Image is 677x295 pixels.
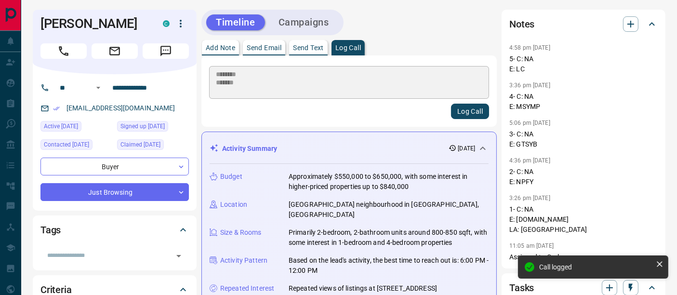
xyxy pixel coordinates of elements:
[509,242,554,249] p: 11:05 am [DATE]
[539,263,652,271] div: Call logged
[40,183,189,201] div: Just Browsing
[40,16,148,31] h1: [PERSON_NAME]
[117,121,189,134] div: Fri Aug 29 2025
[509,167,658,187] p: 2- C: NA E: NPFY
[40,43,87,59] span: Call
[40,218,189,241] div: Tags
[289,255,489,276] p: Based on the lead's activity, the best time to reach out is: 6:00 PM - 12:00 PM
[509,120,550,126] p: 5:06 pm [DATE]
[44,140,89,149] span: Contacted [DATE]
[220,283,274,294] p: Repeated Interest
[509,82,550,89] p: 3:36 pm [DATE]
[53,105,60,112] svg: Email Verified
[163,20,170,27] div: condos.ca
[40,222,61,238] h2: Tags
[509,204,658,235] p: 1- C: NA E: [DOMAIN_NAME] LA: [GEOGRAPHIC_DATA]
[120,121,165,131] span: Signed up [DATE]
[509,157,550,164] p: 4:36 pm [DATE]
[293,44,324,51] p: Send Text
[289,228,489,248] p: Primarily 2-bedroom, 2-bathroom units around 800-850 sqft, with some interest in 1-bedroom and 4-...
[40,139,112,153] div: Wed Sep 10 2025
[143,43,189,59] span: Message
[40,158,189,175] div: Buyer
[210,140,489,158] div: Activity Summary[DATE]
[220,228,262,238] p: Size & Rooms
[206,44,235,51] p: Add Note
[509,92,658,112] p: 4- C: NA E: MSYMP
[66,104,175,112] a: [EMAIL_ADDRESS][DOMAIN_NAME]
[509,195,550,201] p: 3:26 pm [DATE]
[509,44,550,51] p: 4:58 pm [DATE]
[220,172,242,182] p: Budget
[289,172,489,192] p: Approximately $550,000 to $650,000, with some interest in higher-priced properties up to $840,000
[220,200,247,210] p: Location
[120,140,160,149] span: Claimed [DATE]
[509,54,658,74] p: 5- C: NA E: LC
[93,82,104,94] button: Open
[247,44,281,51] p: Send Email
[220,255,267,266] p: Activity Pattern
[222,144,277,154] p: Activity Summary
[451,104,489,119] button: Log Call
[335,44,361,51] p: Log Call
[509,13,658,36] div: Notes
[44,121,78,131] span: Active [DATE]
[172,249,186,263] button: Open
[92,43,138,59] span: Email
[40,121,112,134] div: Wed Sep 10 2025
[117,139,189,153] div: Sat Aug 30 2025
[458,144,476,153] p: [DATE]
[269,14,339,30] button: Campaigns
[509,252,658,262] p: Assigned to Carlo
[206,14,265,30] button: Timeline
[509,16,534,32] h2: Notes
[289,200,489,220] p: [GEOGRAPHIC_DATA] neighbourhood in [GEOGRAPHIC_DATA], [GEOGRAPHIC_DATA]
[509,129,658,149] p: 3- C: NA E: GTSYB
